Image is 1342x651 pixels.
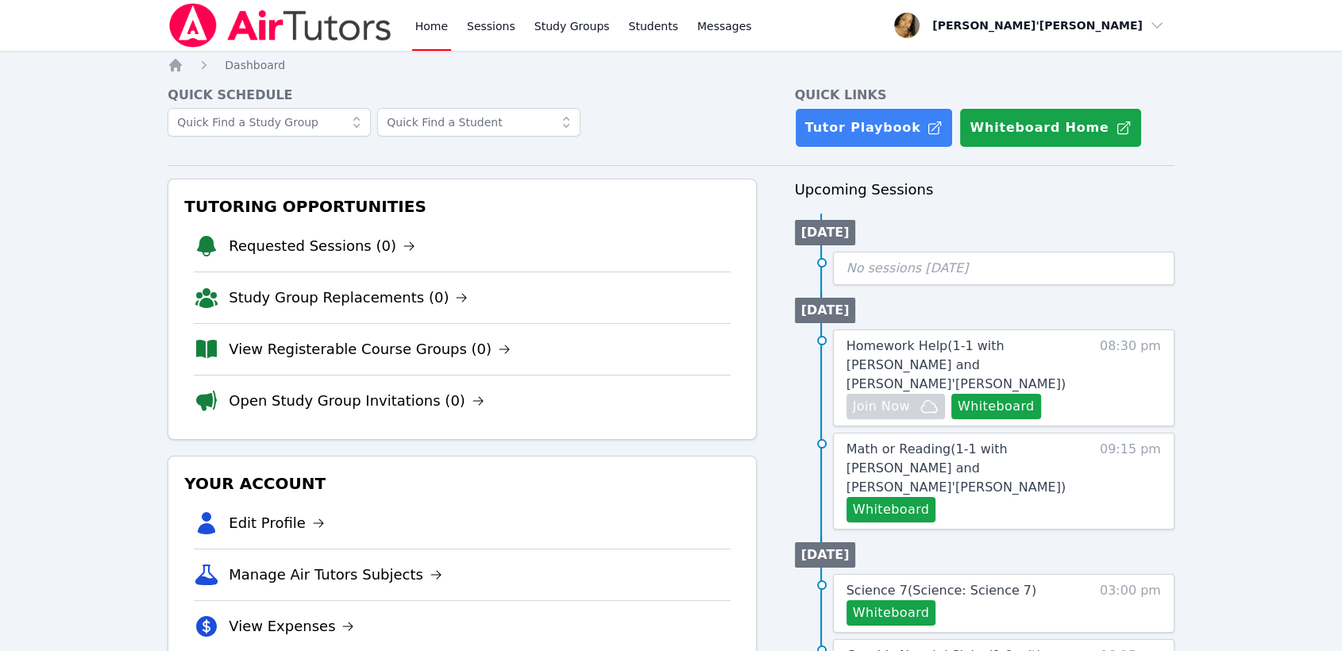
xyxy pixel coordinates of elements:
li: [DATE] [795,298,856,323]
h3: Your Account [181,469,742,498]
button: Whiteboard [846,497,936,522]
a: Requested Sessions (0) [229,235,415,257]
a: View Expenses [229,615,354,638]
h3: Tutoring Opportunities [181,192,742,221]
a: View Registerable Course Groups (0) [229,338,511,360]
span: Science 7 ( Science: Science 7 ) [846,583,1037,598]
h3: Upcoming Sessions [795,179,1174,201]
input: Quick Find a Student [377,108,580,137]
span: Homework Help ( 1-1 with [PERSON_NAME] and [PERSON_NAME]'[PERSON_NAME] ) [846,338,1066,391]
span: Join Now [853,397,910,416]
button: Whiteboard [846,600,936,626]
button: Whiteboard Home [959,108,1141,148]
span: Math or Reading ( 1-1 with [PERSON_NAME] and [PERSON_NAME]'[PERSON_NAME] ) [846,441,1066,495]
button: Join Now [846,394,945,419]
a: Dashboard [225,57,285,73]
a: Open Study Group Invitations (0) [229,390,484,412]
a: Tutor Playbook [795,108,954,148]
a: Manage Air Tutors Subjects [229,564,442,586]
input: Quick Find a Study Group [168,108,371,137]
nav: Breadcrumb [168,57,1174,73]
a: Edit Profile [229,512,325,534]
a: Math or Reading(1-1 with [PERSON_NAME] and [PERSON_NAME]'[PERSON_NAME]) [846,440,1082,497]
span: 08:30 pm [1100,337,1161,419]
span: 03:00 pm [1100,581,1161,626]
button: Whiteboard [951,394,1041,419]
h4: Quick Links [795,86,1174,105]
span: 09:15 pm [1100,440,1161,522]
li: [DATE] [795,542,856,568]
li: [DATE] [795,220,856,245]
span: Dashboard [225,59,285,71]
span: Messages [697,18,752,34]
a: Study Group Replacements (0) [229,287,468,309]
a: Homework Help(1-1 with [PERSON_NAME] and [PERSON_NAME]'[PERSON_NAME]) [846,337,1082,394]
a: Science 7(Science: Science 7) [846,581,1037,600]
img: Air Tutors [168,3,392,48]
span: No sessions [DATE] [846,260,969,275]
h4: Quick Schedule [168,86,756,105]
